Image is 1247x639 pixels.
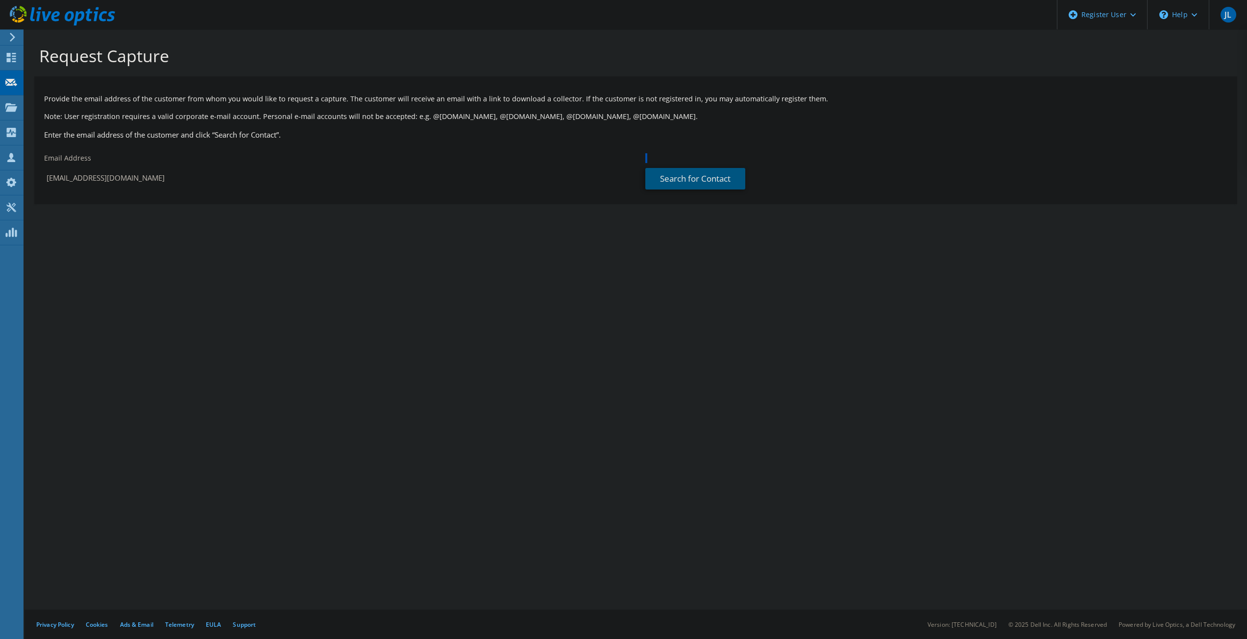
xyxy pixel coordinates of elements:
[86,620,108,629] a: Cookies
[120,620,153,629] a: Ads & Email
[36,620,74,629] a: Privacy Policy
[206,620,221,629] a: EULA
[165,620,194,629] a: Telemetry
[928,620,997,629] li: Version: [TECHNICAL_ID]
[39,46,1227,66] h1: Request Capture
[1159,10,1168,19] svg: \n
[1008,620,1107,629] li: © 2025 Dell Inc. All Rights Reserved
[44,94,1227,104] p: Provide the email address of the customer from whom you would like to request a capture. The cust...
[44,129,1227,140] h3: Enter the email address of the customer and click “Search for Contact”.
[1119,620,1235,629] li: Powered by Live Optics, a Dell Technology
[1221,7,1236,23] span: JL
[44,153,91,163] label: Email Address
[233,620,256,629] a: Support
[645,168,745,189] a: Search for Contact
[44,111,1227,122] p: Note: User registration requires a valid corporate e-mail account. Personal e-mail accounts will ...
